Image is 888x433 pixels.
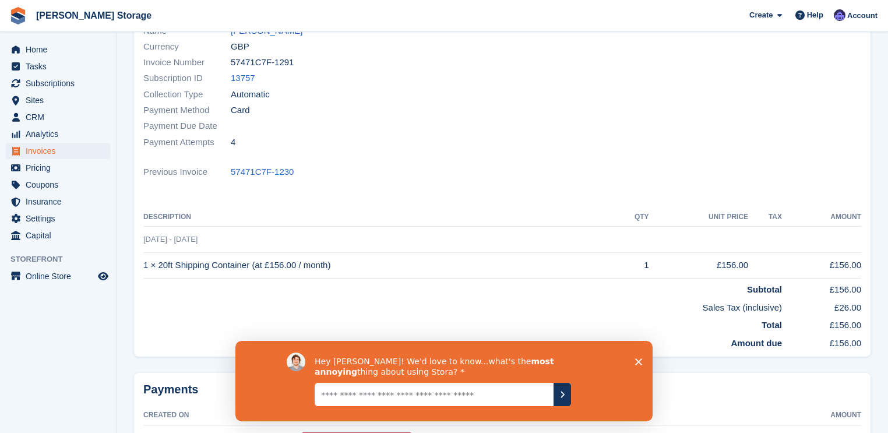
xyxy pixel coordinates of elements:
span: Help [807,9,823,21]
th: Description [584,406,781,425]
strong: Subtotal [747,284,782,294]
th: Amount [782,208,861,227]
a: [PERSON_NAME] Storage [31,6,156,25]
th: Created On [143,406,301,425]
a: menu [6,160,110,176]
td: £156.00 [782,252,861,279]
span: Previous Invoice [143,166,231,179]
span: Tasks [26,58,96,75]
a: menu [6,177,110,193]
span: 57471C7F-1291 [231,56,294,69]
a: menu [6,92,110,108]
a: menu [6,75,110,91]
span: Card [231,104,250,117]
span: Collection Type [143,88,231,101]
a: menu [6,109,110,125]
span: Capital [26,227,96,244]
span: Automatic [231,88,270,101]
th: QTY [613,208,649,227]
span: Subscriptions [26,75,96,91]
th: Description [143,208,613,227]
span: Online Store [26,268,96,284]
span: [DATE] - [DATE] [143,235,198,244]
iframe: Survey by David from Stora [235,341,653,421]
td: £26.00 [782,297,861,315]
td: 1 × 20ft Shipping Container (at £156.00 / month) [143,252,613,279]
span: Insurance [26,193,96,210]
a: menu [6,41,110,58]
span: 4 [231,136,235,149]
a: menu [6,268,110,284]
span: CRM [26,109,96,125]
a: menu [6,193,110,210]
th: Unit Price [649,208,748,227]
a: menu [6,58,110,75]
a: menu [6,126,110,142]
a: menu [6,210,110,227]
a: 57471C7F-1230 [231,166,294,179]
span: Coupons [26,177,96,193]
strong: Total [762,320,782,330]
a: menu [6,227,110,244]
td: £156.00 [782,279,861,297]
span: Sites [26,92,96,108]
strong: Amount due [731,338,783,348]
span: Home [26,41,96,58]
span: Invoice Number [143,56,231,69]
h2: Payments [143,382,861,397]
td: £156.00 [782,314,861,332]
td: 1 [613,252,649,279]
img: stora-icon-8386f47178a22dfd0bd8f6a31ec36ba5ce8667c1dd55bd0f319d3a0aa187defe.svg [9,7,27,24]
span: Payment Due Date [143,119,231,133]
a: Preview store [96,269,110,283]
td: £156.00 [649,252,748,279]
span: Invoices [26,143,96,159]
span: Subscription ID [143,72,231,85]
span: Storefront [10,254,116,265]
span: Pricing [26,160,96,176]
span: Settings [26,210,96,227]
span: Payment Attempts [143,136,231,149]
th: Amount [781,406,861,425]
span: Currency [143,40,231,54]
th: Tax [748,208,782,227]
span: Payment Method [143,104,231,117]
span: Analytics [26,126,96,142]
img: Tim Sinnott [834,9,845,21]
td: Sales Tax (inclusive) [143,297,782,315]
td: £156.00 [782,332,861,350]
a: menu [6,143,110,159]
a: 13757 [231,72,255,85]
span: GBP [231,40,249,54]
span: Account [847,10,878,22]
span: Create [749,9,773,21]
